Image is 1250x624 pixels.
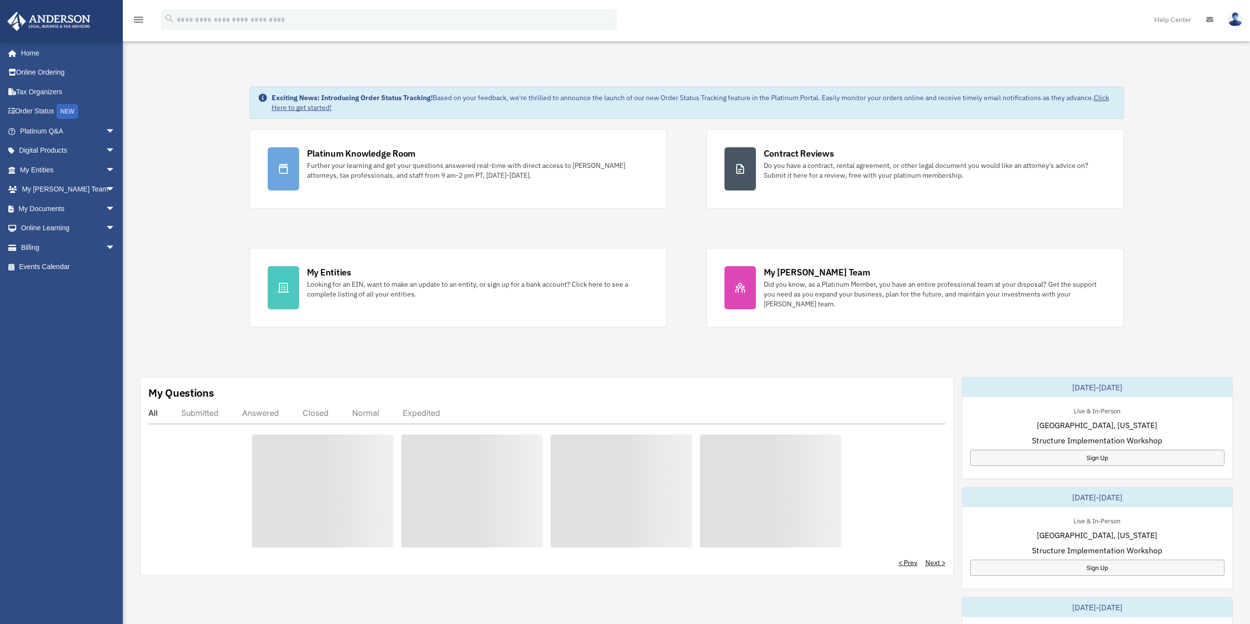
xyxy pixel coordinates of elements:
a: Platinum Q&Aarrow_drop_down [7,121,130,141]
div: Contract Reviews [764,147,834,160]
a: < Prev [898,558,917,568]
a: My Documentsarrow_drop_down [7,199,130,218]
span: arrow_drop_down [106,180,125,200]
i: search [164,13,175,24]
strong: Exciting News: Introducing Order Status Tracking! [272,93,433,102]
span: [GEOGRAPHIC_DATA], [US_STATE] [1037,419,1157,431]
a: Events Calendar [7,257,130,277]
span: arrow_drop_down [106,141,125,161]
div: Further your learning and get your questions answered real-time with direct access to [PERSON_NAM... [307,161,649,180]
span: Structure Implementation Workshop [1032,434,1162,446]
div: Based on your feedback, we're thrilled to announce the launch of our new Order Status Tracking fe... [272,93,1115,112]
a: My [PERSON_NAME] Teamarrow_drop_down [7,180,130,199]
div: Expedited [403,408,440,418]
a: Contract Reviews Do you have a contract, rental agreement, or other legal document you would like... [706,129,1124,209]
div: Platinum Knowledge Room [307,147,416,160]
a: Tax Organizers [7,82,130,102]
a: Online Learningarrow_drop_down [7,218,130,238]
div: My [PERSON_NAME] Team [764,266,870,278]
a: Billingarrow_drop_down [7,238,130,257]
img: User Pic [1228,12,1243,27]
img: Anderson Advisors Platinum Portal [4,12,93,31]
i: menu [133,14,144,26]
div: [DATE]-[DATE] [962,597,1232,617]
span: arrow_drop_down [106,199,125,219]
div: All [148,408,158,418]
a: Online Ordering [7,63,130,82]
a: Sign Up [970,560,1224,576]
span: arrow_drop_down [106,121,125,141]
div: [DATE]-[DATE] [962,378,1232,397]
div: My Entities [307,266,351,278]
div: Looking for an EIN, want to make an update to an entity, or sign up for a bank account? Click her... [307,279,649,299]
span: arrow_drop_down [106,160,125,180]
div: Live & In-Person [1066,515,1128,525]
a: Platinum Knowledge Room Further your learning and get your questions answered real-time with dire... [250,129,667,209]
div: Normal [352,408,379,418]
span: [GEOGRAPHIC_DATA], [US_STATE] [1037,529,1157,541]
div: Closed [303,408,329,418]
div: Submitted [181,408,219,418]
a: Click Here to get started! [272,93,1109,112]
span: arrow_drop_down [106,238,125,258]
a: My Entities Looking for an EIN, want to make an update to an entity, or sign up for a bank accoun... [250,248,667,327]
span: Structure Implementation Workshop [1032,544,1162,556]
a: Digital Productsarrow_drop_down [7,141,130,161]
a: Home [7,43,125,63]
div: NEW [56,104,78,119]
div: Live & In-Person [1066,405,1128,415]
a: Sign Up [970,450,1224,466]
div: Did you know, as a Platinum Member, you have an entire professional team at your disposal? Get th... [764,279,1106,309]
div: My Questions [148,385,214,400]
a: menu [133,17,144,26]
div: [DATE]-[DATE] [962,488,1232,507]
a: My [PERSON_NAME] Team Did you know, as a Platinum Member, you have an entire professional team at... [706,248,1124,327]
a: My Entitiesarrow_drop_down [7,160,130,180]
span: arrow_drop_down [106,218,125,239]
a: Next > [925,558,945,568]
div: Answered [242,408,279,418]
a: Order StatusNEW [7,102,130,122]
div: Do you have a contract, rental agreement, or other legal document you would like an attorney's ad... [764,161,1106,180]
